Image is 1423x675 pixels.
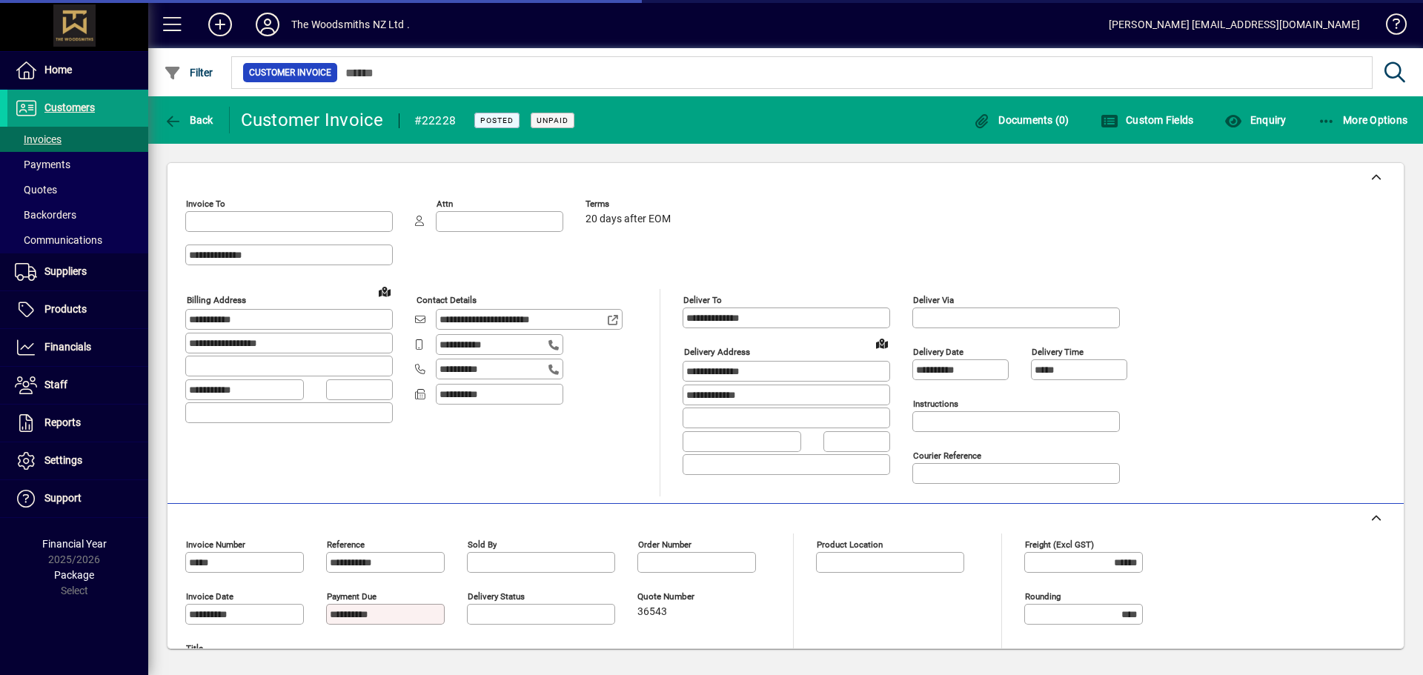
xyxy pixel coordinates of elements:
[7,152,148,177] a: Payments
[15,209,76,221] span: Backorders
[44,416,81,428] span: Reports
[1224,114,1286,126] span: Enquiry
[186,199,225,209] mat-label: Invoice To
[186,539,245,550] mat-label: Invoice number
[637,592,726,602] span: Quote number
[969,107,1073,133] button: Documents (0)
[7,329,148,366] a: Financials
[586,213,671,225] span: 20 days after EOM
[44,102,95,113] span: Customers
[44,265,87,277] span: Suppliers
[437,199,453,209] mat-label: Attn
[973,114,1069,126] span: Documents (0)
[7,202,148,227] a: Backorders
[164,67,213,79] span: Filter
[7,291,148,328] a: Products
[44,303,87,315] span: Products
[817,539,883,550] mat-label: Product location
[196,11,244,38] button: Add
[160,59,217,86] button: Filter
[870,331,894,355] a: View on map
[327,591,377,602] mat-label: Payment due
[15,159,70,170] span: Payments
[327,539,365,550] mat-label: Reference
[15,184,57,196] span: Quotes
[7,177,148,202] a: Quotes
[186,591,233,602] mat-label: Invoice date
[1375,3,1404,51] a: Knowledge Base
[148,107,230,133] app-page-header-button: Back
[1025,591,1061,602] mat-label: Rounding
[468,591,525,602] mat-label: Delivery status
[7,227,148,253] a: Communications
[44,64,72,76] span: Home
[1109,13,1360,36] div: [PERSON_NAME] [EMAIL_ADDRESS][DOMAIN_NAME]
[44,492,82,504] span: Support
[44,454,82,466] span: Settings
[7,367,148,404] a: Staff
[537,116,568,125] span: Unpaid
[244,11,291,38] button: Profile
[637,606,667,618] span: 36543
[1097,107,1198,133] button: Custom Fields
[54,569,94,581] span: Package
[7,52,148,89] a: Home
[15,133,62,145] span: Invoices
[1318,114,1408,126] span: More Options
[249,65,331,80] span: Customer Invoice
[913,399,958,409] mat-label: Instructions
[44,379,67,390] span: Staff
[164,114,213,126] span: Back
[1314,107,1412,133] button: More Options
[15,234,102,246] span: Communications
[1221,107,1290,133] button: Enquiry
[7,442,148,479] a: Settings
[42,538,107,550] span: Financial Year
[291,13,410,36] div: The Woodsmiths NZ Ltd .
[186,643,203,654] mat-label: Title
[241,108,384,132] div: Customer Invoice
[913,450,981,461] mat-label: Courier Reference
[638,539,691,550] mat-label: Order number
[468,539,497,550] mat-label: Sold by
[44,341,91,353] span: Financials
[373,279,397,303] a: View on map
[913,347,963,357] mat-label: Delivery date
[7,127,148,152] a: Invoices
[683,295,722,305] mat-label: Deliver To
[586,199,674,209] span: Terms
[480,116,514,125] span: Posted
[1101,114,1194,126] span: Custom Fields
[1025,539,1094,550] mat-label: Freight (excl GST)
[913,295,954,305] mat-label: Deliver via
[414,109,457,133] div: #22228
[7,480,148,517] a: Support
[1032,347,1084,357] mat-label: Delivery time
[160,107,217,133] button: Back
[7,405,148,442] a: Reports
[7,253,148,290] a: Suppliers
